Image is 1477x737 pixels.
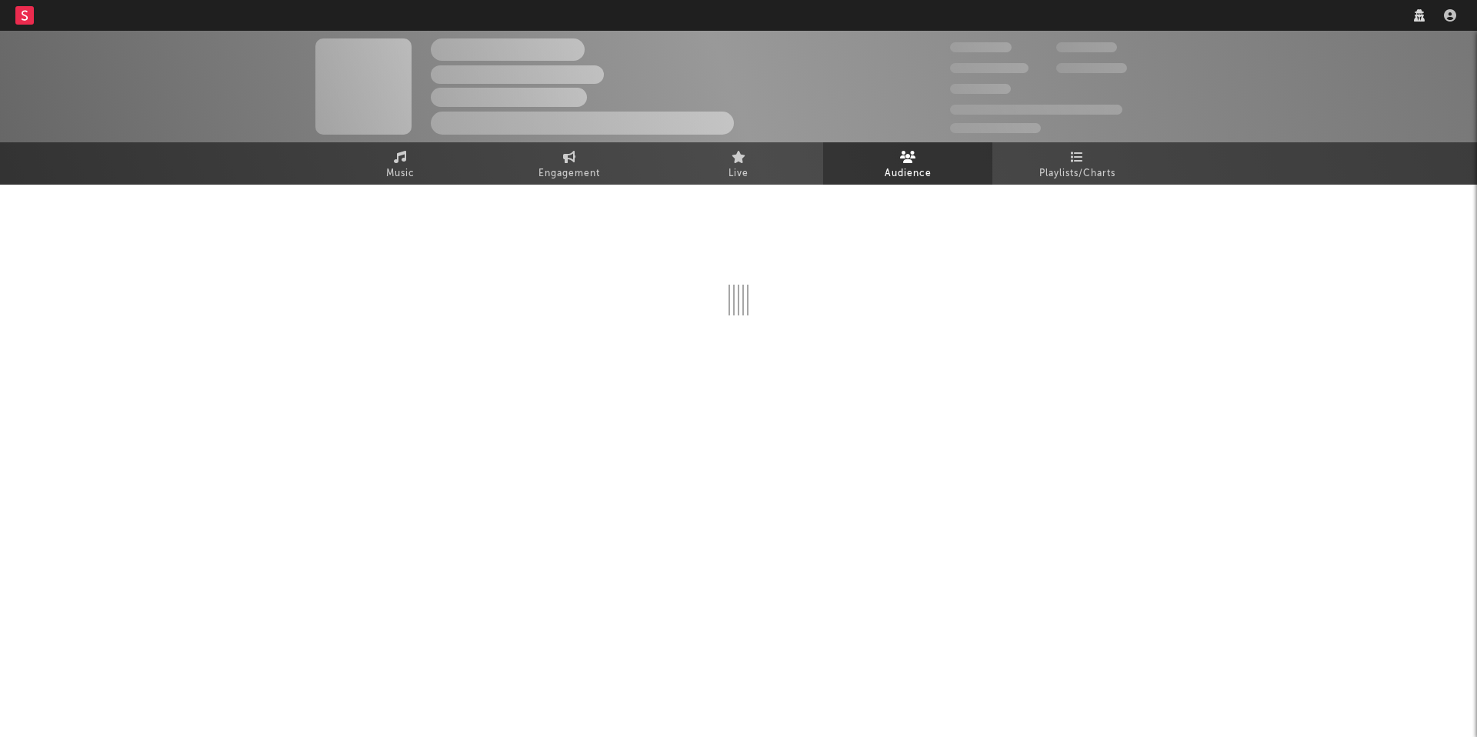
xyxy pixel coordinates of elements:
a: Playlists/Charts [992,142,1162,185]
span: 50,000,000 [950,63,1029,73]
span: 50,000,000 Monthly Listeners [950,105,1122,115]
span: Music [386,165,415,183]
span: Live [728,165,749,183]
span: 100,000 [1056,42,1117,52]
a: Engagement [485,142,654,185]
span: Jump Score: 85.0 [950,123,1041,133]
span: 300,000 [950,42,1012,52]
a: Music [315,142,485,185]
span: 100,000 [950,84,1011,94]
span: Engagement [538,165,600,183]
span: 1,000,000 [1056,63,1127,73]
a: Live [654,142,823,185]
span: Audience [885,165,932,183]
span: Playlists/Charts [1039,165,1115,183]
a: Audience [823,142,992,185]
